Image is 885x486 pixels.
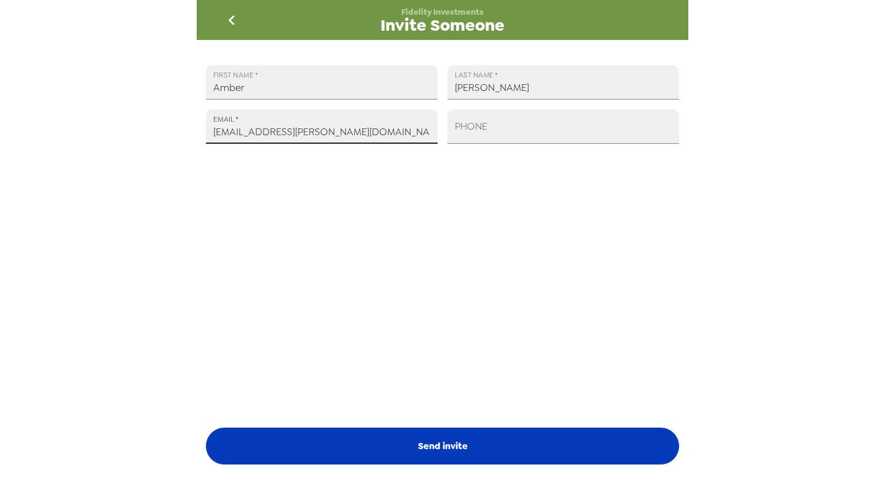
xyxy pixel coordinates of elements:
label: EMAIL [213,114,238,124]
label: LAST NAME [455,69,498,80]
label: FIRST NAME [213,69,258,80]
span: Fidelity Investments [401,7,484,17]
button: Send invite [206,428,679,464]
span: Invite Someone [380,17,505,34]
